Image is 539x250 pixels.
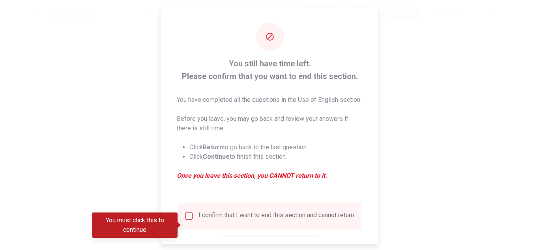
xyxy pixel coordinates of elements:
[177,171,363,180] em: Once you leave this section, you CANNOT return to it.
[189,142,363,152] li: Click to go back to the last question
[198,211,355,220] div: I confirm that I want to end this section and cannot return.
[203,152,230,160] strong: Continue
[203,143,223,150] strong: Return
[184,211,194,220] span: You must click this to continue
[177,95,363,104] p: You have completed all the questions in the Use of English section.
[177,57,363,82] span: You still have time left. Please confirm that you want to end this section.
[177,114,363,133] p: Before you leave, you may go back and review your answers if there is still time.
[92,212,178,238] div: You must click this to continue
[189,152,363,161] li: Click to finish this section.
